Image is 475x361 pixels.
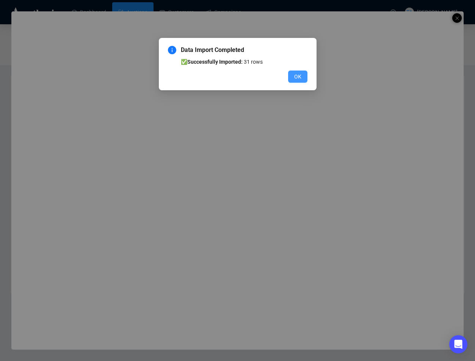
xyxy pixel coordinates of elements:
[288,71,307,83] button: OK
[449,335,467,353] div: Open Intercom Messenger
[294,72,301,81] span: OK
[181,58,307,66] li: ✅ 31 rows
[181,46,307,55] span: Data Import Completed
[187,59,243,65] b: Successfully Imported:
[168,46,176,54] span: info-circle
